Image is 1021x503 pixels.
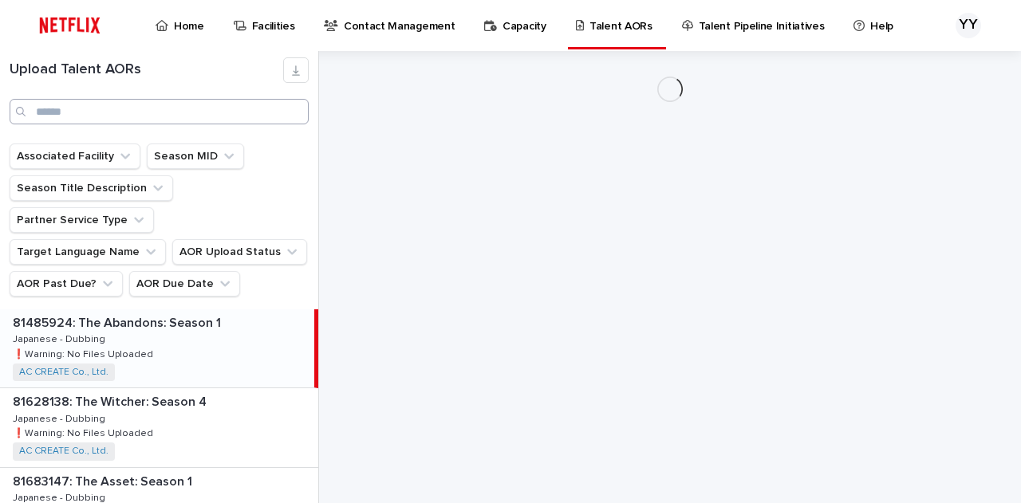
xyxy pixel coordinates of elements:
[10,239,166,265] button: Target Language Name
[147,143,244,169] button: Season MID
[10,143,140,169] button: Associated Facility
[13,471,195,489] p: 81683147: The Asset: Season 1
[32,10,108,41] img: ifQbXi3ZQGMSEF7WDB7W
[19,367,108,378] a: AC CREATE Co., Ltd.
[10,61,283,79] h1: Upload Talent AORs
[10,207,154,233] button: Partner Service Type
[13,411,108,425] p: Japanese - Dubbing
[10,99,309,124] input: Search
[172,239,307,265] button: AOR Upload Status
[13,391,210,410] p: 81628138: The Witcher: Season 4
[13,425,156,439] p: ❗️Warning: No Files Uploaded
[13,331,108,345] p: Japanese - Dubbing
[10,175,173,201] button: Season Title Description
[13,312,224,331] p: 81485924: The Abandons: Season 1
[10,271,123,297] button: AOR Past Due?
[19,446,108,457] a: AC CREATE Co., Ltd.
[13,346,156,360] p: ❗️Warning: No Files Uploaded
[129,271,240,297] button: AOR Due Date
[956,13,981,38] div: YY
